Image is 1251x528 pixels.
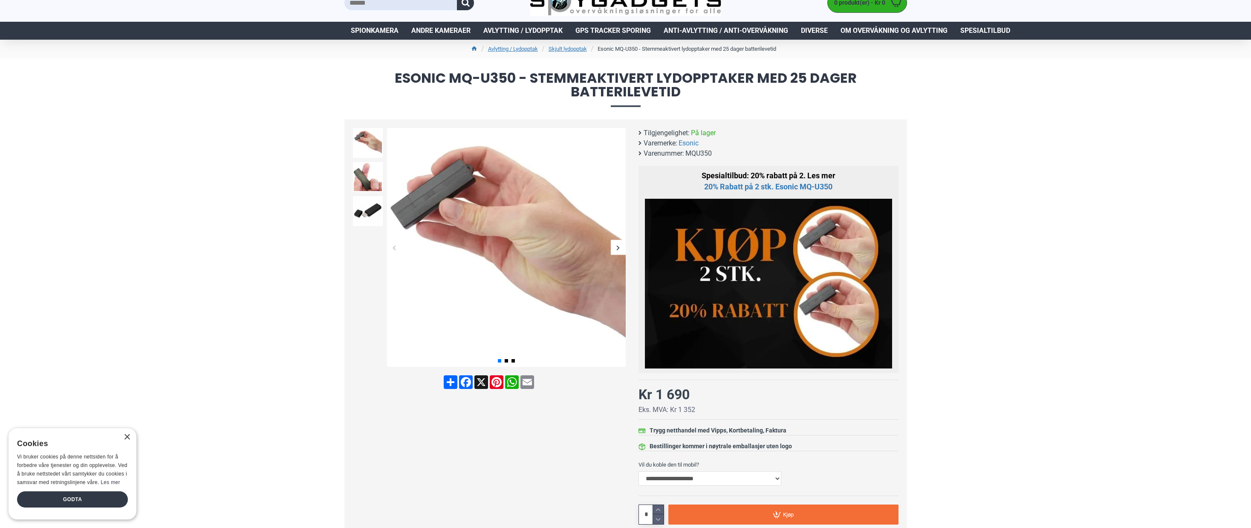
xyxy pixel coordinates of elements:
[387,240,402,255] div: Previous slide
[474,375,489,389] a: X
[101,479,120,485] a: Les mer, opens a new window
[17,491,128,508] div: Godta
[644,128,690,138] b: Tilgjengelighet:
[650,426,786,435] div: Trygg netthandel med Vipps, Kortbetaling, Faktura
[387,128,626,367] img: Esonic MQ-U350 - Stemmeaktivert lydopptaker med 25 dager batterilevetid - SpyGadgets.no
[504,375,520,389] a: WhatsApp
[650,442,792,451] div: Bestillinger kommer i nøytrale emballasjer uten logo
[639,458,899,471] label: Vil du koble den til mobil?
[353,196,383,226] img: Esonic MQ-U350 - Stemmeaktivert lydopptaker med 25 dager batterilevetid - SpyGadgets.no
[664,26,788,36] span: Anti-avlytting / Anti-overvåkning
[691,128,716,138] span: På lager
[549,45,587,53] a: Skjult lydopptak
[124,434,130,441] div: Close
[685,148,712,159] span: MQU350
[657,22,795,40] a: Anti-avlytting / Anti-overvåkning
[841,26,948,36] span: Om overvåkning og avlytting
[954,22,1017,40] a: Spesialtilbud
[405,22,477,40] a: Andre kameraer
[17,454,127,485] span: Vi bruker cookies på denne nettsiden for å forbedre våre tjenester og din opplevelse. Ved å bruke...
[498,359,501,363] span: Go to slide 1
[411,26,471,36] span: Andre kameraer
[505,359,508,363] span: Go to slide 2
[443,375,458,389] a: Share
[520,375,535,389] a: Email
[353,128,383,158] img: Esonic MQ-U350 - Stemmeaktivert lydopptaker med 25 dager batterilevetid - SpyGadgets.no
[511,359,515,363] span: Go to slide 3
[483,26,563,36] span: Avlytting / Lydopptak
[795,22,834,40] a: Diverse
[477,22,569,40] a: Avlytting / Lydopptak
[17,435,122,453] div: Cookies
[834,22,954,40] a: Om overvåkning og avlytting
[488,45,538,53] a: Avlytting / Lydopptak
[960,26,1010,36] span: Spesialtilbud
[344,22,405,40] a: Spionkamera
[702,171,835,191] span: Spesialtilbud: 20% rabatt på 2. Les mer
[353,162,383,192] img: Esonic MQ-U350 - Stemmeaktivert lydopptaker med 25 dager batterilevetid - SpyGadgets.no
[679,138,699,148] a: Esonic
[344,71,907,107] span: Esonic MQ-U350 - Stemmeaktivert lydopptaker med 25 dager batterilevetid
[611,240,626,255] div: Next slide
[645,199,892,369] img: 20% rabatt ved kjøp av 2 stk. Esonic MQ-U350
[639,384,690,405] div: Kr 1 690
[569,22,657,40] a: GPS Tracker Sporing
[644,148,684,159] b: Varenummer:
[801,26,828,36] span: Diverse
[575,26,651,36] span: GPS Tracker Sporing
[783,512,794,517] span: Kjøp
[489,375,504,389] a: Pinterest
[644,138,677,148] b: Varemerke:
[458,375,474,389] a: Facebook
[704,181,832,192] a: 20% rabatt ved kjøp av 2 Esonic MQ-U350
[351,26,399,36] span: Spionkamera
